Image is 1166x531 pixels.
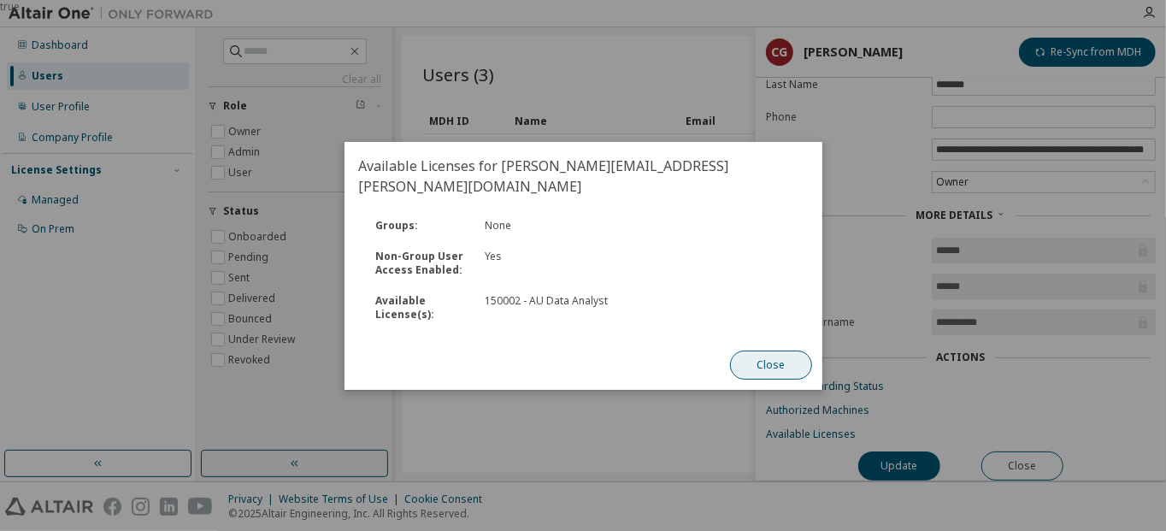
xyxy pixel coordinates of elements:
button: Close [729,351,811,380]
div: Available License(s) : [365,294,474,322]
h2: Available Licenses for [PERSON_NAME][EMAIL_ADDRESS][PERSON_NAME][DOMAIN_NAME] [344,142,822,210]
div: Non-Group User Access Enabled : [365,250,474,277]
div: Groups : [365,219,474,233]
div: None [474,219,638,233]
div: Yes [474,250,638,277]
div: 150002 - AU Data Analyst [484,294,627,308]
